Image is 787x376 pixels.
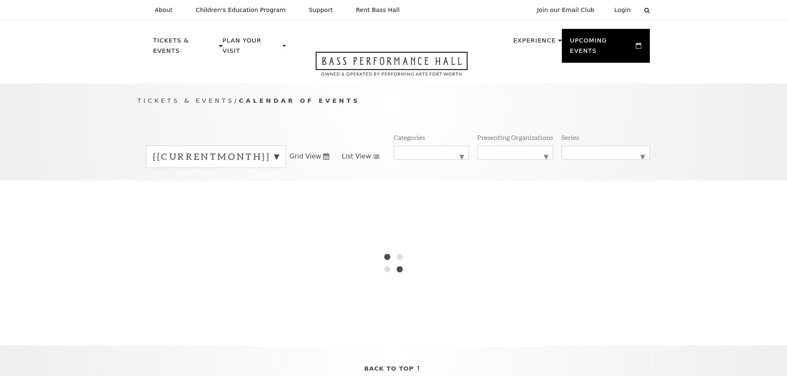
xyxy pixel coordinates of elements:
[196,7,286,14] p: Children's Education Program
[477,133,553,142] p: Presenting Organizations
[138,97,235,104] span: Tickets & Events
[309,7,333,14] p: Support
[356,7,400,14] p: Rent Bass Hall
[394,133,425,142] p: Categories
[138,96,650,106] p: /
[570,35,634,61] p: Upcoming Events
[364,364,414,374] span: Back To Top
[153,150,279,163] label: {{currentMonth}}
[155,7,173,14] p: About
[513,35,556,50] p: Experience
[239,97,360,104] span: Calendar of Events
[223,35,281,61] p: Plan Your Visit
[342,152,371,161] span: List View
[153,35,217,61] p: Tickets & Events
[290,152,321,161] span: Grid View
[561,133,579,142] p: Series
